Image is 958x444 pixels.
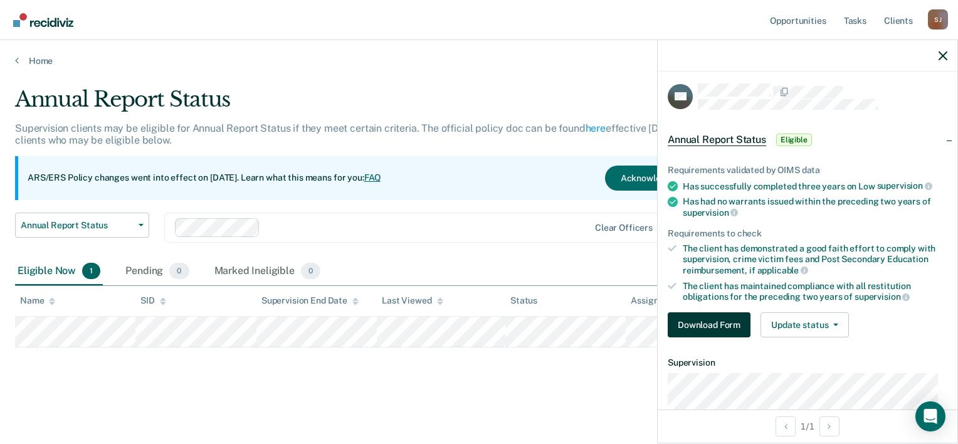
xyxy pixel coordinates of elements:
div: Annual Report Status [15,87,734,122]
div: Marked Ineligible [212,258,324,285]
div: Supervision End Date [261,295,359,306]
div: 1 / 1 [658,410,957,443]
div: Eligible Now [15,258,103,285]
div: Name [20,295,55,306]
a: FAQ [364,172,382,182]
div: Assigned to [631,295,690,306]
span: applicable [757,265,808,275]
div: Status [510,295,537,306]
button: Download Form [668,312,750,337]
a: Navigate to form link [668,312,755,337]
div: SID [140,295,166,306]
p: Supervision clients may be eligible for Annual Report Status if they meet certain criteria. The o... [15,122,717,146]
img: Recidiviz [13,13,73,27]
dt: Supervision [668,357,947,368]
span: supervision [855,292,910,302]
span: supervision [877,181,932,191]
button: Next Opportunity [819,416,840,436]
span: Annual Report Status [21,220,134,231]
div: Has had no warrants issued within the preceding two years of [683,196,947,218]
button: Profile dropdown button [928,9,948,29]
div: Last Viewed [382,295,443,306]
span: 0 [169,263,189,279]
span: Eligible [776,134,812,146]
div: Clear officers [595,223,653,233]
div: S J [928,9,948,29]
span: supervision [683,208,738,218]
span: Annual Report Status [668,134,766,146]
span: 0 [301,263,320,279]
div: Open Intercom Messenger [915,401,945,431]
div: Has successfully completed three years on Low [683,181,947,192]
p: ARS/ERS Policy changes went into effect on [DATE]. Learn what this means for you: [28,172,381,184]
div: The client has maintained compliance with all restitution obligations for the preceding two years of [683,281,947,302]
button: Previous Opportunity [776,416,796,436]
button: Acknowledge & Close [605,166,724,191]
div: Pending [123,258,191,285]
div: Annual Report StatusEligible [658,120,957,160]
span: 1 [82,263,100,279]
a: Home [15,55,943,66]
div: Requirements validated by OIMS data [668,165,947,176]
button: Update status [761,312,849,337]
div: Requirements to check [668,228,947,239]
div: The client has demonstrated a good faith effort to comply with supervision, crime victim fees and... [683,243,947,275]
a: here [586,122,606,134]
